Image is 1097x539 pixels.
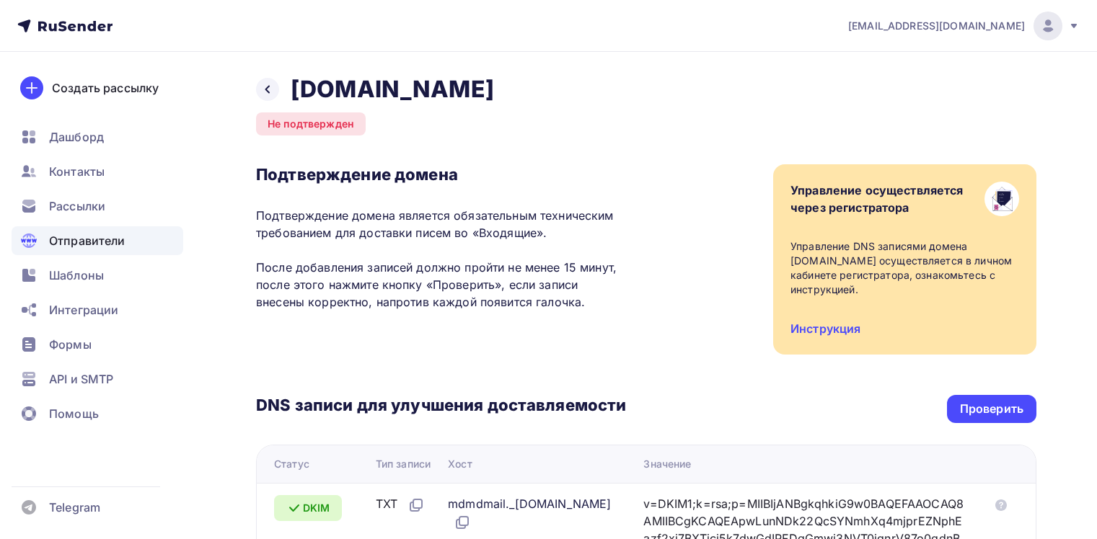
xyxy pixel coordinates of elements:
span: API и SMTP [49,370,113,388]
p: Подтверждение домена является обязательным техническим требованием для доставки писем во «Входящи... [256,207,626,311]
span: Контакты [49,163,105,180]
span: Отправители [49,232,125,249]
a: Рассылки [12,192,183,220]
h3: DNS записи для улучшения доставляемости [256,395,626,418]
div: Управление осуществляется через регистратора [790,182,964,216]
a: [EMAIL_ADDRESS][DOMAIN_NAME] [848,12,1080,40]
a: Контакты [12,157,183,186]
a: Отправители [12,226,183,255]
div: mdmdmail._[DOMAIN_NAME] [448,495,620,531]
a: Инструкция [790,321,860,336]
a: Формы [12,330,183,359]
a: Шаблоны [12,261,183,290]
a: Дашборд [12,122,183,151]
div: Создать рассылку [52,79,159,97]
div: Статус [274,457,309,471]
span: Интеграции [49,301,118,318]
h3: Подтверждение домена [256,164,626,184]
div: Хост [448,457,472,471]
span: Шаблоны [49,267,104,284]
div: TXT [376,495,425,514]
h2: [DOMAIN_NAME] [291,75,494,104]
div: Тип записи [376,457,431,471]
span: Рассылки [49,197,105,215]
span: Telegram [49,499,100,516]
div: Значение [643,457,691,471]
span: Помощь [49,405,99,422]
span: Дашборд [49,128,104,146]
span: Формы [49,336,92,353]
div: Проверить [960,401,1023,417]
div: Управление DNS записями домена [DOMAIN_NAME] осуществляется в личном кабинете регистратора, ознак... [790,239,1019,297]
span: [EMAIL_ADDRESS][DOMAIN_NAME] [848,19,1025,33]
div: Не подтвержден [256,112,366,135]
span: DKIM [303,501,330,515]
